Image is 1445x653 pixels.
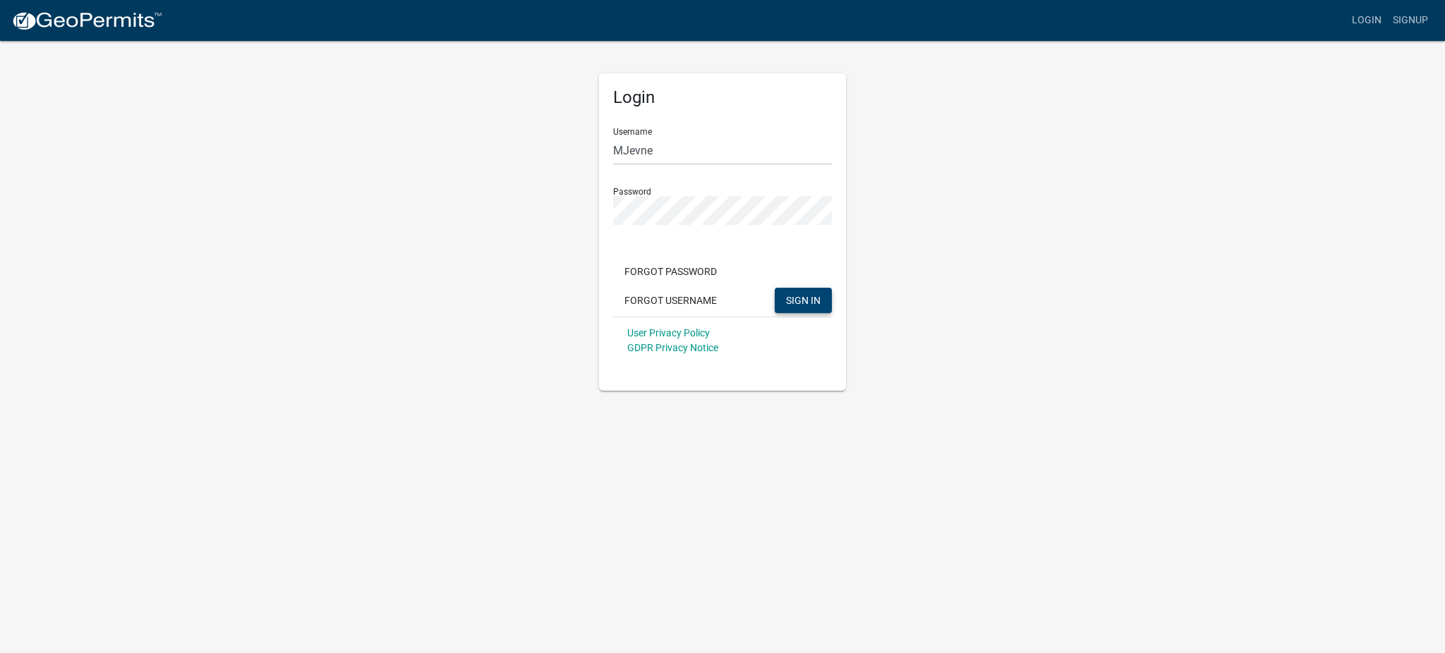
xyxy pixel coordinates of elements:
[1346,7,1387,34] a: Login
[613,288,728,313] button: Forgot Username
[627,342,718,353] a: GDPR Privacy Notice
[613,259,728,284] button: Forgot Password
[613,87,832,108] h5: Login
[786,294,821,305] span: SIGN IN
[775,288,832,313] button: SIGN IN
[627,327,710,338] a: User Privacy Policy
[1387,7,1434,34] a: Signup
